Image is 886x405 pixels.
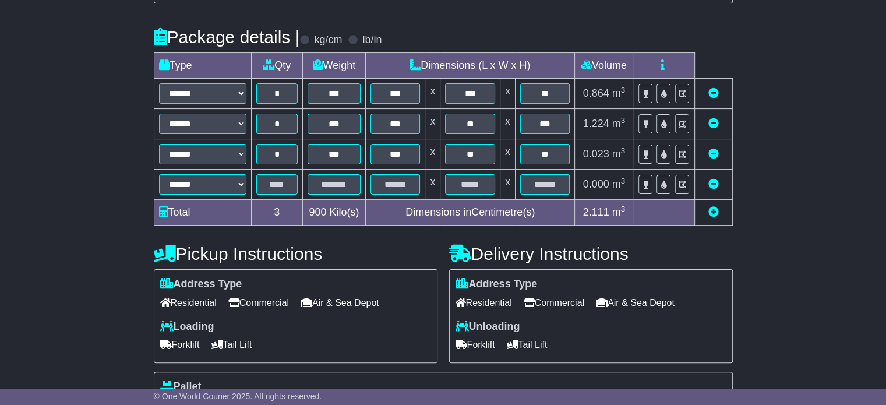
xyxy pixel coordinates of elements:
sup: 3 [621,116,626,125]
td: x [500,139,515,170]
span: 2.111 [583,206,609,218]
label: Unloading [456,321,520,333]
label: Address Type [456,278,538,291]
td: x [425,170,440,200]
td: Dimensions (L x W x H) [365,53,574,79]
a: Remove this item [708,148,719,160]
td: x [425,79,440,109]
span: © One World Courier 2025. All rights reserved. [154,392,322,401]
label: Pallet [160,381,202,393]
span: Forklift [456,336,495,354]
td: 3 [251,200,302,226]
a: Remove this item [708,118,719,129]
td: Qty [251,53,302,79]
span: m [612,118,626,129]
sup: 3 [621,86,626,94]
span: 0.000 [583,178,609,190]
label: Address Type [160,278,242,291]
h4: Package details | [154,27,300,47]
sup: 3 [621,146,626,155]
td: Dimensions in Centimetre(s) [365,200,574,226]
sup: 3 [621,205,626,213]
span: Air & Sea Depot [301,294,379,312]
td: x [425,109,440,139]
span: Forklift [160,336,200,354]
a: Remove this item [708,178,719,190]
span: Tail Lift [507,336,548,354]
span: Residential [160,294,217,312]
span: Commercial [228,294,289,312]
label: kg/cm [314,34,342,47]
td: x [500,79,515,109]
h4: Pickup Instructions [154,244,437,263]
span: m [612,148,626,160]
span: Air & Sea Depot [596,294,675,312]
h4: Delivery Instructions [449,244,733,263]
td: x [500,109,515,139]
span: Commercial [524,294,584,312]
span: 0.023 [583,148,609,160]
td: Weight [302,53,365,79]
span: 1.224 [583,118,609,129]
span: m [612,87,626,99]
span: Residential [456,294,512,312]
td: Type [154,53,251,79]
span: 0.864 [583,87,609,99]
a: Remove this item [708,87,719,99]
a: Add new item [708,206,719,218]
sup: 3 [621,177,626,185]
label: Loading [160,321,214,333]
td: Volume [575,53,633,79]
label: lb/in [362,34,382,47]
span: Tail Lift [211,336,252,354]
td: x [500,170,515,200]
span: 900 [309,206,326,218]
td: Total [154,200,251,226]
span: m [612,206,626,218]
td: Kilo(s) [302,200,365,226]
span: m [612,178,626,190]
td: x [425,139,440,170]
